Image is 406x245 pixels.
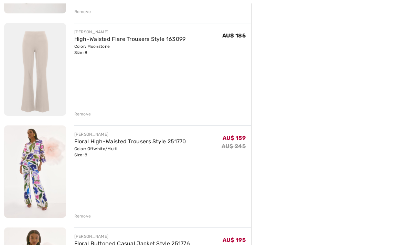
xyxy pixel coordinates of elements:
[4,125,66,218] img: Floral High-Waisted Trousers Style 251770
[223,135,246,141] span: AU$ 159
[74,29,186,35] div: [PERSON_NAME]
[74,146,186,158] div: Color: Offwhite/Multi Size: 8
[4,23,66,115] img: High-Waisted Flare Trousers Style 163099
[74,213,91,219] div: Remove
[74,36,186,42] a: High-Waisted Flare Trousers Style 163099
[74,131,186,137] div: [PERSON_NAME]
[74,9,91,15] div: Remove
[222,32,246,39] span: AU$ 185
[74,138,186,145] a: Floral High-Waisted Trousers Style 251770
[222,143,246,149] s: AU$ 245
[74,233,190,240] div: [PERSON_NAME]
[74,43,186,56] div: Color: Moonstone Size: 8
[74,111,91,117] div: Remove
[223,237,246,243] span: AU$ 195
